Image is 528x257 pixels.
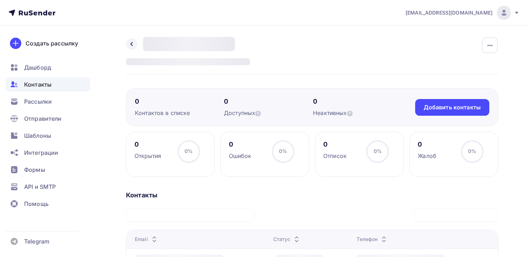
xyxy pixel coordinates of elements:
[126,191,498,199] div: Контакты
[24,131,51,140] span: Шаблоны
[24,165,45,174] span: Формы
[224,109,313,117] div: Доступных
[24,148,58,157] span: Интеграции
[6,77,90,92] a: Контакты
[24,114,62,123] span: Отправители
[26,39,78,48] div: Создать рассылку
[134,140,161,149] div: 0
[24,199,49,208] span: Помощь
[468,148,476,154] span: 0%
[224,97,313,106] div: 0
[24,97,52,106] span: Рассылки
[6,163,90,177] a: Формы
[323,152,347,160] div: Отписок
[135,97,224,106] div: 0
[6,128,90,143] a: Шаблоны
[134,152,161,160] div: Открытия
[6,111,90,126] a: Отправители
[357,236,388,243] div: Телефон
[273,236,301,243] div: Статус
[135,109,224,117] div: Контактов в списке
[24,237,49,246] span: Telegram
[229,140,252,149] div: 0
[313,109,402,117] div: Неактивных
[323,140,347,149] div: 0
[135,236,159,243] div: Email
[6,60,90,75] a: Дашборд
[24,80,51,89] span: Контакты
[406,6,519,20] a: [EMAIL_ADDRESS][DOMAIN_NAME]
[24,63,51,72] span: Дашборд
[24,182,56,191] span: API и SMTP
[418,140,436,149] div: 0
[313,97,402,106] div: 0
[424,103,481,111] div: Добавить контакты
[229,152,252,160] div: Ошибок
[6,94,90,109] a: Рассылки
[406,9,493,16] span: [EMAIL_ADDRESS][DOMAIN_NAME]
[374,148,382,154] span: 0%
[185,148,193,154] span: 0%
[418,152,436,160] div: Жалоб
[279,148,287,154] span: 0%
